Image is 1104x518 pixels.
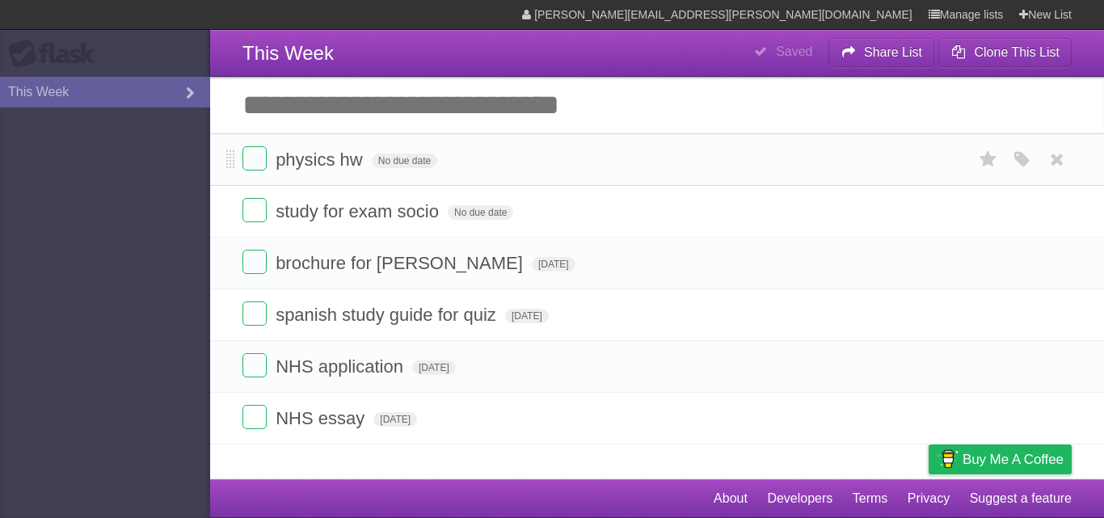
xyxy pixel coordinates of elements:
[853,483,888,514] a: Terms
[973,146,1004,173] label: Star task
[242,301,267,326] label: Done
[828,38,935,67] button: Share List
[276,253,527,273] span: brochure for [PERSON_NAME]
[938,38,1072,67] button: Clone This List
[505,309,549,323] span: [DATE]
[412,360,456,375] span: [DATE]
[242,146,267,171] label: Done
[963,445,1064,474] span: Buy me a coffee
[372,154,437,168] span: No due date
[276,150,367,170] span: physics hw
[373,412,417,427] span: [DATE]
[908,483,950,514] a: Privacy
[242,353,267,377] label: Done
[276,201,443,221] span: study for exam socio
[929,444,1072,474] a: Buy me a coffee
[276,356,407,377] span: NHS application
[276,408,369,428] span: NHS essay
[242,405,267,429] label: Done
[448,205,513,220] span: No due date
[974,45,1060,59] b: Clone This List
[864,45,922,59] b: Share List
[970,483,1072,514] a: Suggest a feature
[242,198,267,222] label: Done
[242,42,334,64] span: This Week
[532,257,575,272] span: [DATE]
[8,40,105,69] div: Flask
[937,445,959,473] img: Buy me a coffee
[714,483,748,514] a: About
[767,483,832,514] a: Developers
[776,44,812,58] b: Saved
[242,250,267,274] label: Done
[276,305,500,325] span: spanish study guide for quiz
